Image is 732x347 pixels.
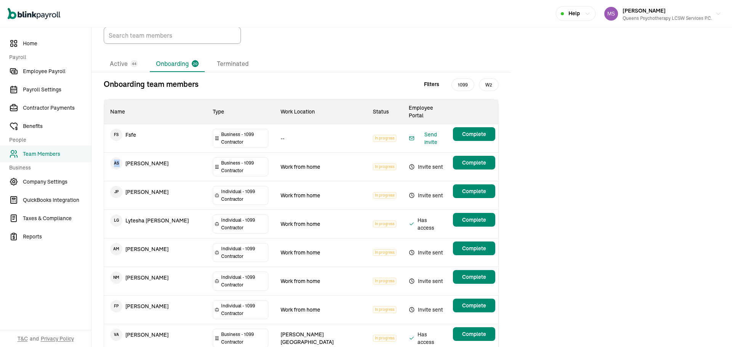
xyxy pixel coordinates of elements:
[23,86,91,94] span: Payroll Settings
[110,129,122,141] span: F S
[373,221,396,227] span: In progress
[409,162,444,171] span: Invite sent
[281,221,320,227] span: Work from home
[409,331,444,346] span: Has access
[462,273,486,281] span: Complete
[104,56,144,72] li: Active
[110,329,122,341] span: V A
[568,10,580,18] span: Help
[462,159,486,166] span: Complete
[373,249,396,256] span: In progress
[373,335,396,342] span: In progress
[23,233,91,241] span: Reports
[479,78,499,91] span: W2
[281,306,320,313] span: Work from home
[281,163,320,170] span: Work from home
[104,124,207,146] td: Fsfe
[556,6,596,21] button: Help
[623,15,712,22] div: Queens Psychotherapy LCSW Services P.C.
[110,157,122,170] span: A S
[453,213,495,227] button: Complete
[281,192,320,199] span: Work from home
[110,186,122,198] span: J P
[23,150,91,158] span: Team Members
[367,99,403,124] th: Status
[104,153,207,174] td: [PERSON_NAME]
[623,7,666,14] span: [PERSON_NAME]
[462,302,486,309] span: Complete
[104,78,199,90] p: Onboarding team members
[150,56,205,72] li: Onboarding
[409,104,433,119] span: Employee Portal
[41,335,74,342] span: Privacy Policy
[409,248,444,257] span: Invite sent
[23,122,91,130] span: Benefits
[104,99,207,124] th: Name
[23,178,91,186] span: Company Settings
[605,265,732,347] iframe: Chat Widget
[110,300,122,312] span: F P
[451,78,474,91] span: 1099
[221,302,266,317] span: Individual - 1099 Contractor
[104,181,207,203] td: [PERSON_NAME]
[281,135,284,142] span: --
[221,159,266,174] span: Business - 1099 Contractor
[462,187,486,195] span: Complete
[104,267,207,288] td: [PERSON_NAME]
[9,136,87,144] span: People
[23,40,91,48] span: Home
[409,191,444,200] span: Invite sent
[373,135,396,142] span: In progress
[373,306,396,313] span: In progress
[462,130,486,138] span: Complete
[207,99,274,124] th: Type
[110,272,122,284] span: N M
[281,249,320,256] span: Work from home
[9,164,87,172] span: Business
[409,216,444,232] span: Has access
[221,188,266,203] span: Individual - 1099 Contractor
[453,299,495,312] button: Complete
[23,214,91,222] span: Taxes & Compliance
[453,241,495,255] button: Complete
[281,331,334,345] span: [PERSON_NAME][GEOGRAPHIC_DATA]
[23,196,91,204] span: QuickBooks Integration
[104,238,207,260] td: [PERSON_NAME]
[104,210,207,231] td: Lytesha [PERSON_NAME]
[110,243,122,255] span: A M
[221,131,266,146] span: Business - 1099 Contractor
[221,245,266,260] span: Individual - 1099 Contractor
[601,4,724,23] button: [PERSON_NAME]Queens Psychotherapy LCSW Services P.C.
[18,335,28,342] span: T&C
[462,245,486,252] span: Complete
[274,99,367,124] th: Work Location
[104,27,241,44] input: TextInput
[23,104,91,112] span: Contractor Payments
[281,278,320,285] span: Work from home
[373,163,396,170] span: In progress
[453,156,495,170] button: Complete
[462,330,486,338] span: Complete
[9,53,87,61] span: Payroll
[453,270,495,284] button: Complete
[221,331,266,346] span: Business - 1099 Contractor
[110,214,122,227] span: L G
[373,192,396,199] span: In progress
[424,80,439,88] span: Filters
[453,127,495,141] button: Complete
[453,327,495,341] button: Complete
[8,3,60,25] nav: Global
[462,216,486,224] span: Complete
[221,216,266,232] span: Individual - 1099 Contractor
[104,296,207,317] td: [PERSON_NAME]
[211,56,255,72] li: Terminated
[132,61,136,67] span: 44
[409,305,444,314] span: Invite sent
[453,184,495,198] button: Complete
[409,131,444,146] button: Send invite
[409,277,444,286] span: Invite sent
[23,67,91,75] span: Employee Payroll
[104,324,207,345] td: [PERSON_NAME]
